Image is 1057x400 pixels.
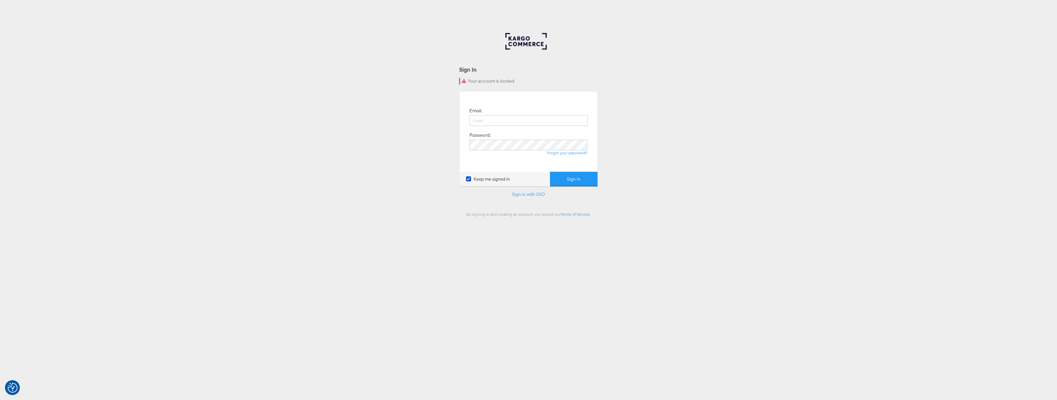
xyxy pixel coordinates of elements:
a: Forgot your password? [547,150,588,155]
button: Consent Preferences [8,383,18,393]
div: Sign In [459,66,598,73]
label: Keep me signed in [466,176,510,182]
input: Email [469,115,588,126]
label: Password: [469,132,491,138]
a: Sign in with SSO [512,191,545,197]
img: Revisit consent button [8,383,18,393]
a: Terms of Service [561,212,590,217]
div: By signing in and creating an account, you accept our . [459,212,598,217]
label: Email: [469,108,482,114]
div: Your account is locked. [459,78,598,85]
button: Sign In [550,172,598,187]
